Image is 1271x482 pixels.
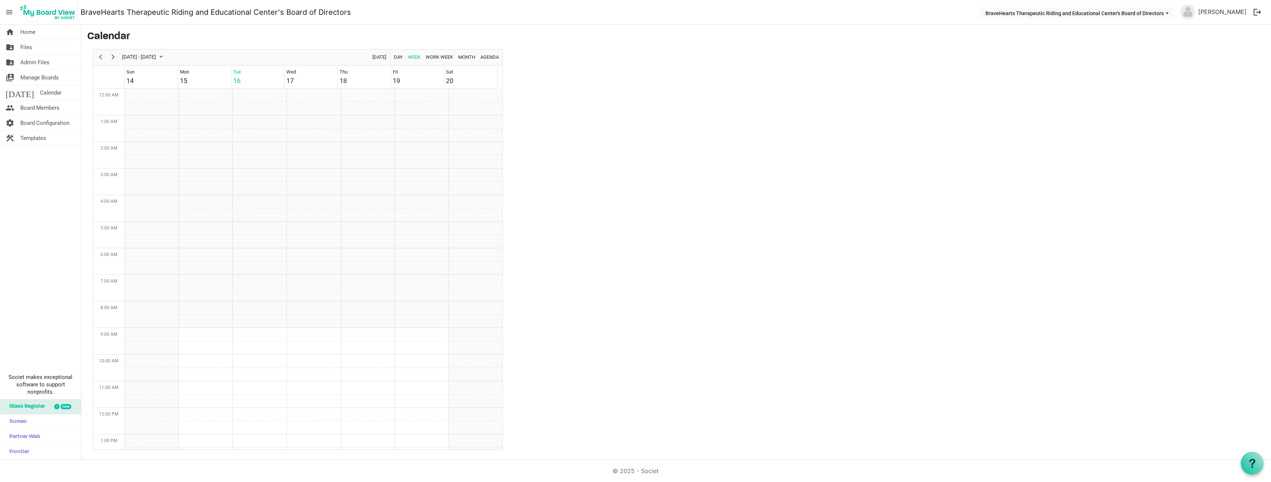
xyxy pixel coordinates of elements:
span: [DATE] [372,52,387,62]
button: September 2025 [121,52,166,62]
div: 17 [286,76,294,86]
div: Week of September 16, 2025 [93,49,503,450]
div: new [61,404,71,409]
div: 20 [446,76,453,86]
span: Partner Web [6,430,40,444]
button: Today [371,52,388,62]
div: September 14 - 20, 2025 [119,49,167,65]
button: BraveHearts Therapeutic Riding and Educational Center's Board of Directors dropdownbutton [981,8,1173,18]
span: 12:00 AM [99,92,118,98]
a: BraveHearts Therapeutic Riding and Educational Center's Board of Directors [81,5,351,20]
button: Work Week [425,52,454,62]
div: Sun [126,68,134,76]
button: Agenda [479,52,500,62]
button: Month [457,52,477,62]
span: 1:00 PM [100,438,117,443]
span: Agenda [480,52,500,62]
span: Board Members [20,100,59,115]
span: home [6,25,14,40]
div: Thu [340,68,348,76]
span: 9:00 AM [100,332,117,337]
div: 19 [393,76,400,86]
span: Glass Register [6,399,45,414]
span: Files [20,40,32,55]
span: Templates [20,131,46,146]
button: Day [393,52,404,62]
span: Month [457,52,476,62]
span: Week [407,52,421,62]
span: Sumac [6,414,27,429]
span: menu [2,5,16,19]
div: Wed [286,68,296,76]
div: previous period [94,49,107,65]
span: 6:00 AM [100,252,117,257]
span: folder_shared [6,40,14,55]
span: 4:00 AM [100,199,117,204]
span: people [6,100,14,115]
span: 1:00 AM [100,119,117,124]
span: 12:00 PM [99,411,118,417]
div: 16 [233,76,241,86]
span: Day [393,52,403,62]
h3: Calendar [87,31,1265,43]
a: © 2025 - Societ [613,467,658,475]
span: [DATE] [6,85,34,100]
span: 11:00 AM [99,385,118,390]
div: Tue [233,68,241,76]
span: settings [6,116,14,130]
button: Previous [96,52,106,62]
span: 10:00 AM [99,358,118,363]
div: Sat [446,68,453,76]
span: Manage Boards [20,70,59,85]
span: Board Configuration [20,116,69,130]
div: next period [107,49,119,65]
span: Calendar [40,85,62,100]
div: 18 [340,76,347,86]
span: folder_shared [6,55,14,70]
button: logout [1250,4,1265,20]
span: Work Week [425,52,454,62]
div: 14 [126,76,134,86]
a: My Board View Logo [18,3,81,21]
button: Next [108,52,118,62]
span: 3:00 AM [100,172,117,177]
button: Week [407,52,422,62]
span: 7:00 AM [100,278,117,284]
span: 2:00 AM [100,146,117,151]
span: 8:00 AM [100,305,117,310]
img: no-profile-picture.svg [1180,4,1195,19]
span: Frontier [6,445,29,459]
div: 15 [180,76,187,86]
div: Mon [180,68,189,76]
div: Fri [393,68,398,76]
img: My Board View Logo [18,3,78,21]
span: 5:00 AM [100,225,117,230]
span: Home [20,25,35,40]
span: construction [6,131,14,146]
span: Societ makes exceptional software to support nonprofits. [3,373,78,396]
span: [DATE] - [DATE] [121,52,157,62]
span: Admin Files [20,55,50,70]
span: switch_account [6,70,14,85]
a: [PERSON_NAME] [1195,4,1250,19]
